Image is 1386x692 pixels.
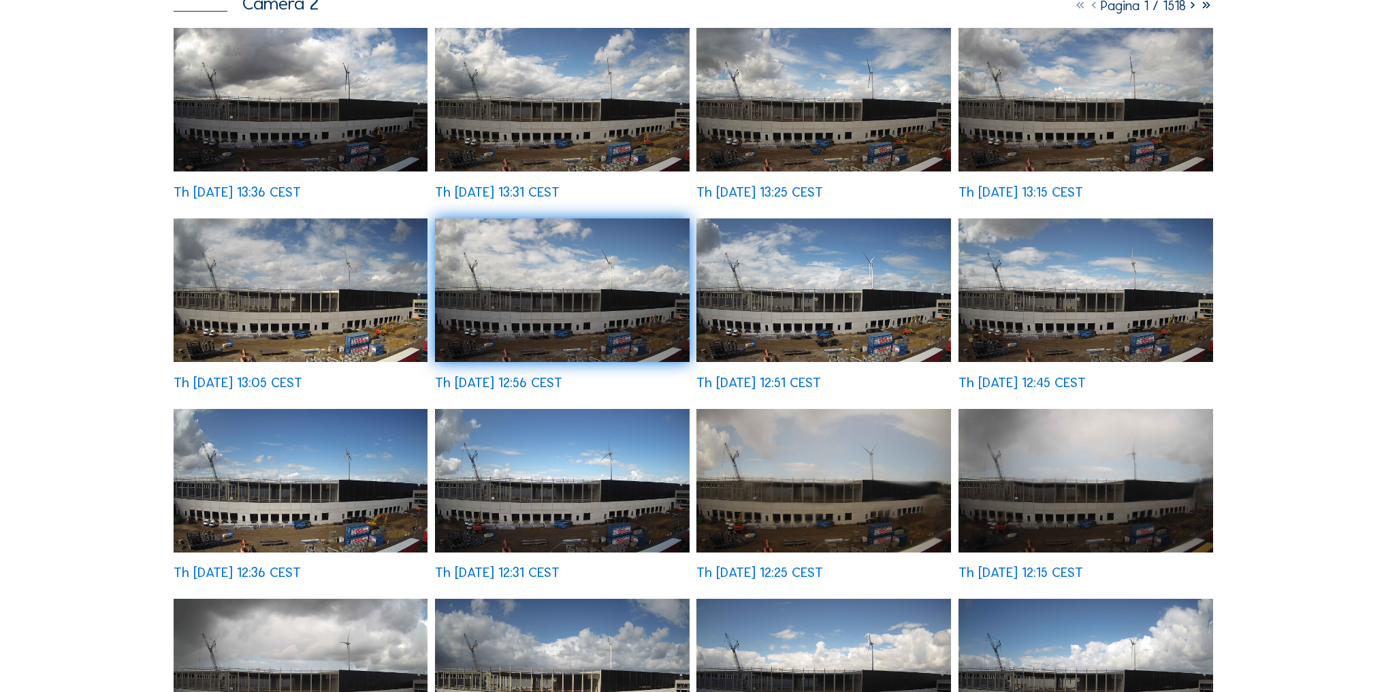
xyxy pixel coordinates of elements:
div: Th [DATE] 12:25 CEST [696,566,823,580]
div: Th [DATE] 12:45 CEST [958,376,1086,390]
img: image_53128965 [174,218,428,362]
img: image_53129802 [435,28,690,171]
img: image_53128682 [696,218,951,362]
img: image_53127838 [696,409,951,553]
div: Th [DATE] 13:36 CEST [174,186,301,199]
div: Th [DATE] 13:31 CEST [435,186,560,199]
img: image_53127682 [958,409,1213,553]
img: image_53128120 [435,409,690,553]
img: image_53129240 [958,28,1213,171]
div: Th [DATE] 12:56 CEST [435,376,562,390]
img: image_53128821 [435,218,690,362]
img: image_53128528 [958,218,1213,362]
div: Th [DATE] 12:36 CEST [174,566,301,580]
img: image_53129951 [174,28,428,171]
div: Th [DATE] 13:05 CEST [174,376,302,390]
div: Th [DATE] 12:15 CEST [958,566,1083,580]
div: Th [DATE] 12:51 CEST [696,376,821,390]
div: Th [DATE] 13:25 CEST [696,186,823,199]
div: Th [DATE] 12:31 CEST [435,566,560,580]
img: image_53128257 [174,409,428,553]
div: Th [DATE] 13:15 CEST [958,186,1083,199]
img: image_53129520 [696,28,951,171]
